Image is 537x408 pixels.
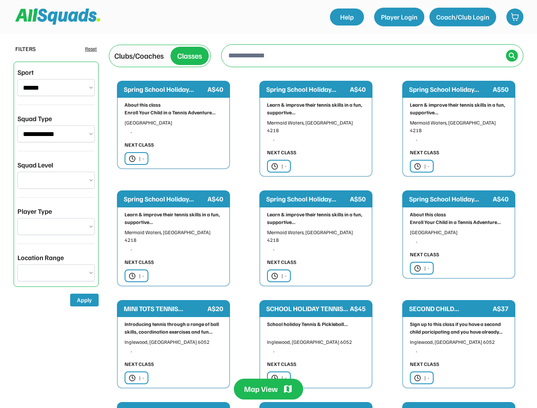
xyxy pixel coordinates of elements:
div: School holiday Tennis & Pickleball... [267,320,365,328]
div: A$45 [350,303,366,314]
div: Mermaid Waters, [GEOGRAPHIC_DATA] 4218 [125,229,222,244]
img: clock.svg [129,374,136,382]
a: Help [330,8,364,25]
div: Spring School Holiday... [124,194,206,204]
div: - [416,348,508,355]
div: NEXT CLASS [267,360,296,368]
div: Reset [85,45,97,53]
div: Learn & improve their tennis skills in a fun, supportive... [125,211,222,226]
div: Learn & improve their tennis skills in a fun, supportive... [267,211,365,226]
div: Clubs/Coaches [114,50,164,62]
div: NEXT CLASS [267,149,296,156]
div: | - [424,264,429,272]
div: Sign up to this class if you have a second child paricipating and you have already... [410,320,508,336]
img: clock.svg [129,155,136,162]
div: Spring School Holiday... [409,84,491,94]
button: Apply [70,294,99,306]
div: | - [424,162,429,170]
div: - [416,238,508,246]
div: Spring School Holiday... [409,194,491,204]
div: | - [281,162,287,170]
div: A$50 [493,84,509,94]
div: - [131,128,222,136]
div: A$40 [207,194,223,204]
div: Mermaid Waters, [GEOGRAPHIC_DATA] 4218 [267,119,365,134]
div: Inglewood, [GEOGRAPHIC_DATA] 6052 [410,338,508,346]
div: Spring School Holiday... [266,194,348,204]
div: Classes [177,50,202,62]
img: Squad%20Logo.svg [15,8,100,25]
div: A$37 [493,303,509,314]
img: clock.svg [271,163,278,170]
div: [GEOGRAPHIC_DATA] [410,229,508,236]
div: - [131,246,222,253]
img: clock.svg [414,374,421,382]
div: Learn & improve their tennis skills in a fun, supportive... [267,101,365,116]
div: NEXT CLASS [410,251,439,258]
div: Player Type [17,206,52,216]
button: Coach/Club Login [429,8,496,26]
div: NEXT CLASS [125,141,154,149]
div: Inglewood, [GEOGRAPHIC_DATA] 6052 [125,338,222,346]
div: NEXT CLASS [410,360,439,368]
div: NEXT CLASS [125,258,154,266]
div: | - [281,374,287,382]
div: MINI TOTS TENNIS... [124,303,206,314]
div: Sport [17,67,34,77]
div: | - [424,374,429,382]
div: NEXT CLASS [125,360,154,368]
div: A$40 [350,84,366,94]
div: - [273,348,365,355]
div: A$50 [350,194,366,204]
div: Spring School Holiday... [124,84,206,94]
img: clock.svg [271,374,278,382]
div: NEXT CLASS [410,149,439,156]
div: About this class Enroll Your Child in a Tennis Adventure... [410,211,508,226]
div: A$20 [207,303,223,314]
div: [GEOGRAPHIC_DATA] [125,119,222,127]
div: A$40 [493,194,509,204]
div: Mermaid Waters, [GEOGRAPHIC_DATA] 4218 [267,229,365,244]
div: | - [139,272,144,280]
div: - [131,348,222,355]
div: Squad Level [17,160,53,170]
button: Player Login [374,8,424,26]
div: - [273,136,365,144]
div: Map View [244,384,278,394]
div: Mermaid Waters, [GEOGRAPHIC_DATA] 4218 [410,119,508,134]
div: Learn & improve their tennis skills in a fun, supportive... [410,101,508,116]
div: | - [281,272,287,280]
div: Location Range [17,252,64,263]
div: Inglewood, [GEOGRAPHIC_DATA] 6052 [267,338,365,346]
div: Spring School Holiday... [266,84,348,94]
div: About this class Enroll Your Child in a Tennis Adventure... [125,101,222,116]
div: Introducing tennis through a range of ball skills, coordination exercises and fun... [125,320,222,336]
div: Squad Type [17,113,52,124]
img: clock.svg [271,272,278,280]
div: A$40 [207,84,223,94]
img: clock.svg [414,163,421,170]
img: Icon%20%2838%29.svg [509,52,515,59]
div: - [416,136,508,144]
img: clock.svg [414,265,421,272]
div: | - [139,155,144,162]
img: shopping-cart-01%20%281%29.svg [511,13,519,21]
div: NEXT CLASS [267,258,296,266]
div: FILTERS [15,44,36,53]
div: - [273,246,365,253]
div: SECOND CHILD... [409,303,491,314]
img: clock.svg [129,272,136,280]
div: | - [139,374,144,382]
div: SCHOOL HOLIDAY TENNIS... [266,303,348,314]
